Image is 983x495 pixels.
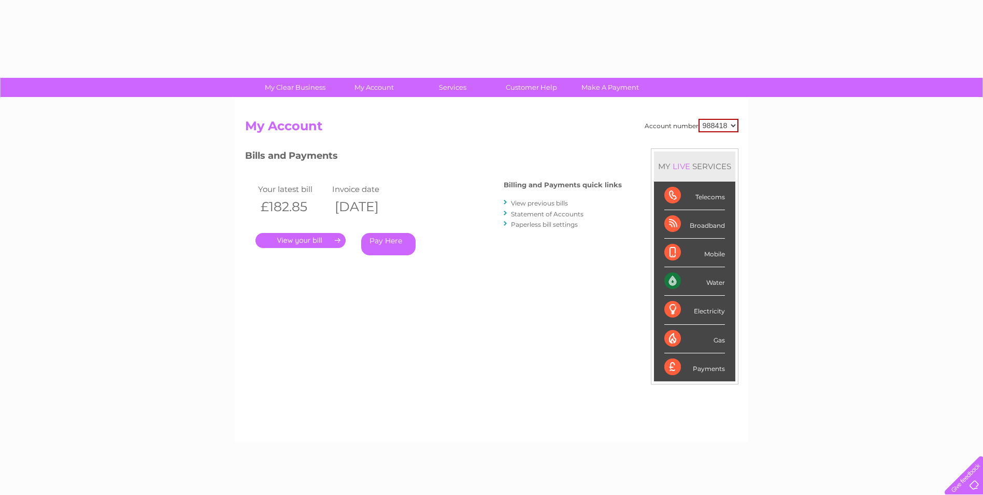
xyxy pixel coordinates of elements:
td: Invoice date [330,182,404,196]
a: Make A Payment [567,78,653,97]
div: Mobile [664,239,725,267]
a: Customer Help [489,78,574,97]
td: Your latest bill [255,182,330,196]
div: Water [664,267,725,296]
div: Broadband [664,210,725,239]
div: Gas [664,325,725,353]
h3: Bills and Payments [245,148,622,167]
div: LIVE [671,161,692,171]
a: Pay Here [361,233,416,255]
a: My Account [331,78,417,97]
div: Telecoms [664,182,725,210]
a: . [255,233,346,248]
h2: My Account [245,119,738,139]
a: View previous bills [511,199,568,207]
div: Account number [645,119,738,132]
th: £182.85 [255,196,330,217]
div: Payments [664,353,725,381]
a: My Clear Business [252,78,338,97]
th: [DATE] [330,196,404,217]
div: Electricity [664,296,725,324]
a: Statement of Accounts [511,210,583,218]
a: Paperless bill settings [511,221,578,228]
a: Services [410,78,495,97]
div: MY SERVICES [654,152,735,181]
h4: Billing and Payments quick links [504,181,622,189]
